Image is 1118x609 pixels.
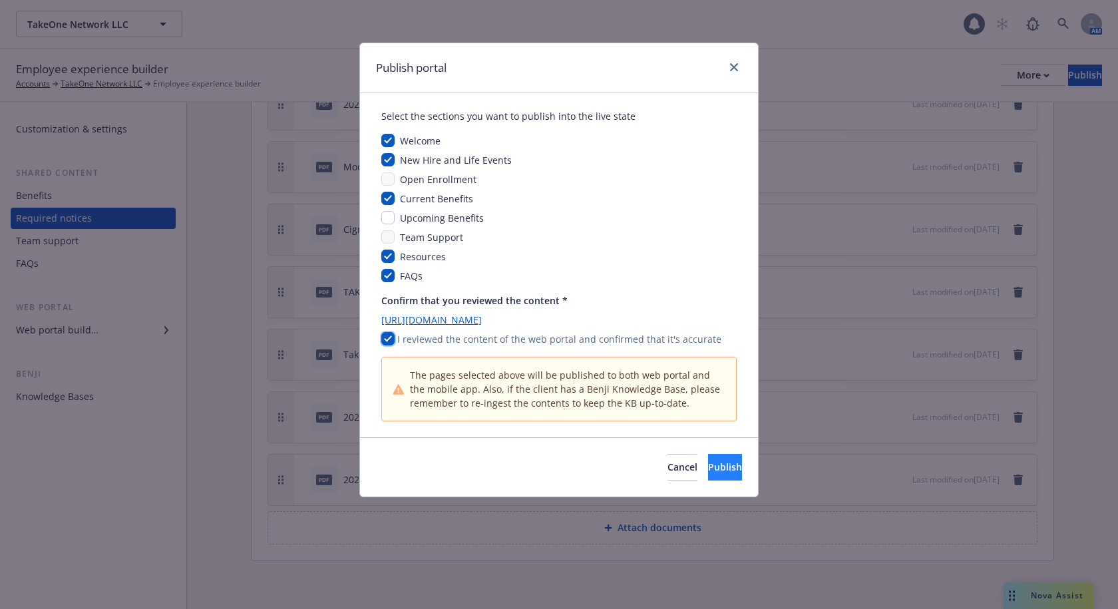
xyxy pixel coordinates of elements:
span: Cancel [667,461,697,473]
span: Upcoming Benefits [400,212,484,224]
h1: Publish portal [376,59,447,77]
span: Open Enrollment [400,173,476,186]
span: Welcome [400,134,441,147]
span: New Hire and Life Events [400,154,512,166]
span: Team Support [400,231,463,244]
span: Publish [708,461,742,473]
span: Current Benefits [400,192,473,205]
span: FAQs [400,270,423,282]
button: Cancel [667,454,697,481]
span: Resources [400,250,446,263]
span: The pages selected above will be published to both web portal and the mobile app. Also, if the cl... [410,368,725,410]
div: Select the sections you want to publish into the live state [381,109,737,123]
p: I reviewed the content of the web portal and confirmed that it's accurate [397,332,721,346]
a: [URL][DOMAIN_NAME] [381,313,737,327]
button: Publish [708,454,742,481]
a: close [726,59,742,75]
p: Confirm that you reviewed the content * [381,294,737,307]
